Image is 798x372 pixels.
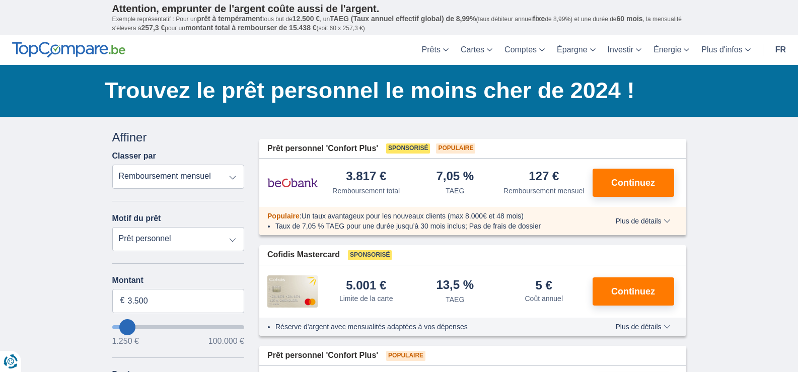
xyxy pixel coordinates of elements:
[267,143,378,155] span: Prêt personnel 'Confort Plus'
[529,170,559,184] div: 127 €
[608,323,678,331] button: Plus de détails
[112,15,686,33] p: Exemple représentatif : Pour un tous but de , un (taux débiteur annuel de 8,99%) et une durée de ...
[615,323,670,330] span: Plus de détails
[593,169,674,197] button: Continuez
[267,350,378,361] span: Prêt personnel 'Confort Plus'
[112,152,156,161] label: Classer par
[769,35,792,65] a: fr
[275,221,586,231] li: Taux de 7,05 % TAEG pour une durée jusqu’à 30 mois inclus; Pas de frais de dossier
[498,35,551,65] a: Comptes
[112,129,245,146] div: Affiner
[503,186,584,196] div: Remboursement mensuel
[293,15,320,23] span: 12.500 €
[695,35,756,65] a: Plus d'infos
[267,275,318,308] img: pret personnel Cofidis CC
[112,325,245,329] input: wantToBorrow
[197,15,262,23] span: prêt à tempérament
[141,24,165,32] span: 257,3 €
[611,287,655,296] span: Continuez
[12,42,125,58] img: TopCompare
[208,337,244,345] span: 100.000 €
[346,279,386,291] div: 5.001 €
[112,214,161,223] label: Motif du prêt
[551,35,602,65] a: Épargne
[611,178,655,187] span: Continuez
[525,293,563,304] div: Coût annuel
[330,15,476,23] span: TAEG (Taux annuel effectif global) de 8,99%
[267,212,300,220] span: Populaire
[267,249,340,261] span: Cofidis Mastercard
[593,277,674,306] button: Continuez
[348,250,392,260] span: Sponsorisé
[446,294,464,305] div: TAEG
[346,170,386,184] div: 3.817 €
[275,322,586,332] li: Réserve d'argent avec mensualités adaptées à vos dépenses
[267,170,318,195] img: pret personnel Beobank
[259,211,594,221] div: :
[436,143,475,154] span: Populaire
[332,186,400,196] div: Remboursement total
[112,276,245,285] label: Montant
[436,279,474,292] div: 13,5 %
[608,217,678,225] button: Plus de détails
[339,293,393,304] div: Limite de la carte
[112,337,139,345] span: 1.250 €
[602,35,648,65] a: Investir
[120,295,125,307] span: €
[185,24,317,32] span: montant total à rembourser de 15.438 €
[446,186,464,196] div: TAEG
[105,75,686,106] h1: Trouvez le prêt personnel le moins cher de 2024 !
[302,212,524,220] span: Un taux avantageux pour les nouveaux clients (max 8.000€ et 48 mois)
[112,3,686,15] p: Attention, emprunter de l'argent coûte aussi de l'argent.
[536,279,552,291] div: 5 €
[647,35,695,65] a: Énergie
[615,217,670,225] span: Plus de détails
[436,170,474,184] div: 7,05 %
[386,143,430,154] span: Sponsorisé
[386,351,425,361] span: Populaire
[455,35,498,65] a: Cartes
[533,15,545,23] span: fixe
[617,15,643,23] span: 60 mois
[416,35,455,65] a: Prêts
